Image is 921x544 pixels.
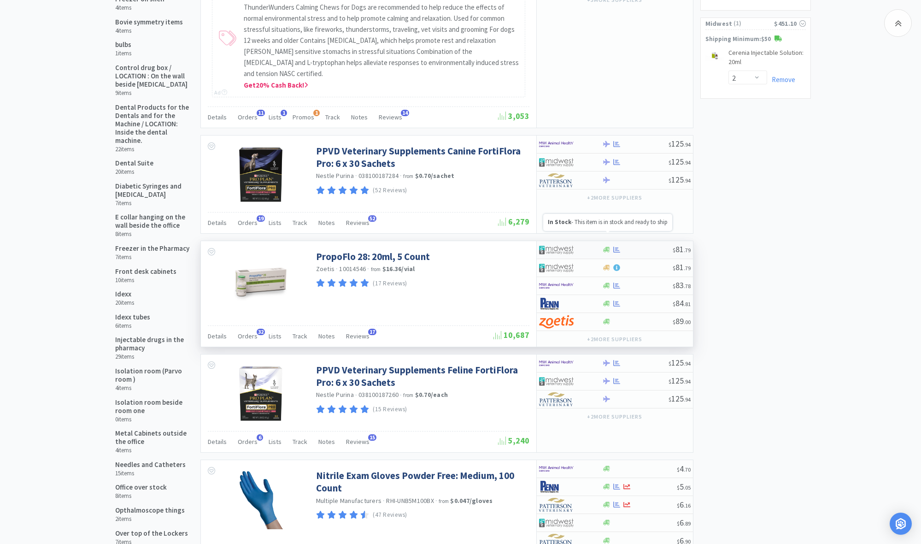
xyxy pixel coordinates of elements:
[115,41,131,49] h5: bulbs
[684,159,691,166] span: . 94
[548,219,668,226] p: - This item is in stock and ready to ship
[415,171,455,180] strong: $0.70 / sachet
[346,219,370,227] span: Reviews
[231,250,291,310] img: f92d2177e9304cbb94d64fb4d22403c6_122914.jpeg
[346,332,370,340] span: Reviews
[669,360,671,367] span: $
[214,88,227,97] div: Ad
[316,145,527,170] a: PPVD Veterinary Supplements Canine FortiFlora Pro: 6 x 30 Sachets
[208,438,227,446] span: Details
[684,466,691,473] span: . 70
[400,171,402,180] span: ·
[684,283,691,290] span: . 78
[269,219,282,227] span: Lists
[677,520,680,527] span: $
[367,265,369,273] span: ·
[238,219,258,227] span: Orders
[115,103,189,145] h5: Dental Products for the Dentals and for the Machine / LOCATION: Inside the dental machine.
[115,299,134,307] h6: 20 items
[498,111,529,121] span: 3,053
[208,219,227,227] span: Details
[669,138,691,149] span: 125
[539,155,574,169] img: 4dd14cff54a648ac9e977f0c5da9bc2e_5.png
[669,357,691,368] span: 125
[684,502,691,509] span: . 16
[400,391,402,399] span: ·
[684,247,691,254] span: . 79
[450,497,493,505] strong: $0.047 / gloves
[673,262,691,272] span: 81
[669,177,671,184] span: $
[669,396,671,403] span: $
[379,113,402,121] span: Reviews
[313,110,320,116] span: 1
[115,200,189,207] h6: 7 items
[582,333,646,346] button: +2more suppliers
[336,265,338,273] span: ·
[684,520,691,527] span: . 89
[115,168,153,176] h6: 20 items
[373,510,407,520] p: (47 Reviews)
[115,492,167,500] h6: 8 items
[115,146,189,153] h6: 22 items
[539,462,574,476] img: f6b2451649754179b5b4e0c70c3f7cb0_2.png
[231,364,291,424] img: 69882a434e0e4031bbe9f5848a6232a8_398574.png
[316,171,354,180] a: Nestle Purina
[383,497,385,505] span: ·
[238,113,258,121] span: Orders
[669,159,671,166] span: $
[318,438,335,446] span: Notes
[316,265,335,273] a: Zoetis
[115,461,186,469] h5: Needles and Catheters
[115,515,185,523] h6: 2 items
[208,332,227,340] span: Details
[539,392,574,406] img: f5e969b455434c6296c6d81ef179fa71_3.png
[673,244,691,254] span: 81
[373,405,407,414] p: (15 Reviews)
[539,243,574,257] img: 4dd14cff54a648ac9e977f0c5da9bc2e_5.png
[281,110,287,116] span: 1
[244,2,520,79] p: ThunderWunders Calming Chews for Dogs are recommended to help reduce the effects of normal enviro...
[115,64,189,89] h5: Control drug box / LOCATION : On the wall beside [MEDICAL_DATA]
[677,481,691,492] span: 5
[435,497,437,505] span: ·
[386,497,434,505] span: RHI-UNB5M100BX
[115,336,189,352] h5: Injectable drugs in the pharmacy
[115,267,176,276] h5: Front desk cabinets
[403,392,413,398] span: from
[728,48,806,70] a: Cerenia Injectable Solution: 20ml
[257,215,265,222] span: 19
[351,113,368,121] span: Notes
[684,141,691,148] span: . 94
[684,484,691,491] span: . 05
[325,113,340,121] span: Track
[669,375,691,386] span: 125
[677,466,680,473] span: $
[231,145,291,205] img: 027cd357cb894ce49eb009ed92fd16ea_398556.png
[115,182,189,199] h5: Diabetic Syringes and [MEDICAL_DATA]
[115,353,189,361] h6: 29 items
[358,171,399,180] span: 038100187284
[316,250,430,263] a: PropoFlo 28: 20ml, 5 Count
[115,244,189,253] h5: Freezer in the Pharmacy
[701,35,810,44] p: Shipping Minimum: $50
[318,219,335,227] span: Notes
[115,254,189,261] h6: 7 items
[498,435,529,446] span: 5,240
[368,434,376,441] span: 15
[238,332,258,340] span: Orders
[269,438,282,446] span: Lists
[293,332,307,340] span: Track
[208,113,227,121] span: Details
[115,416,189,423] h6: 0 items
[316,497,382,505] a: Multiple Manufacturers
[257,329,265,335] span: 32
[401,110,409,116] span: 14
[257,434,263,441] span: 6
[358,390,399,399] span: 038100187260
[684,396,691,403] span: . 94
[498,216,529,227] span: 6,279
[774,18,805,29] div: $451.10
[669,378,671,385] span: $
[677,499,691,510] span: 6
